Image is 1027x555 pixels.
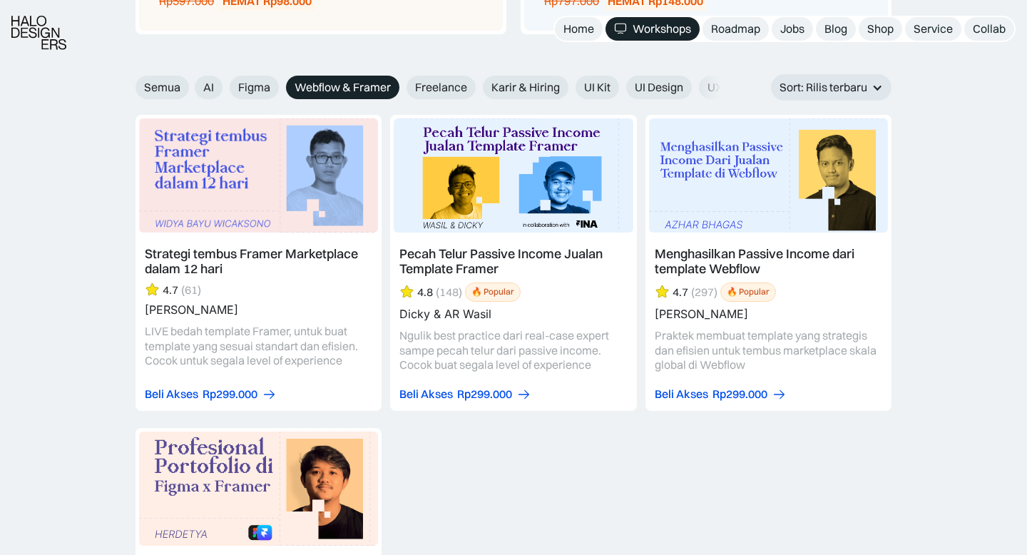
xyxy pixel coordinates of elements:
[867,21,894,36] div: Shop
[555,17,603,41] a: Home
[457,387,512,402] div: Rp299.000
[584,80,610,95] span: UI Kit
[707,80,760,95] span: UX Design
[816,17,856,41] a: Blog
[771,74,891,101] div: Sort: Rilis terbaru
[633,21,691,36] div: Workshops
[203,387,257,402] div: Rp299.000
[295,80,391,95] span: Webflow & Framer
[711,21,760,36] div: Roadmap
[859,17,902,41] a: Shop
[655,387,708,402] div: Beli Akses
[973,21,1006,36] div: Collab
[203,80,214,95] span: AI
[655,387,787,402] a: Beli AksesRp299.000
[238,80,270,95] span: Figma
[145,387,198,402] div: Beli Akses
[145,387,277,402] a: Beli AksesRp299.000
[144,80,180,95] span: Semua
[399,387,531,402] a: Beli AksesRp299.000
[824,21,847,36] div: Blog
[712,387,767,402] div: Rp299.000
[964,17,1014,41] a: Collab
[563,21,594,36] div: Home
[780,80,867,95] div: Sort: Rilis terbaru
[702,17,769,41] a: Roadmap
[606,17,700,41] a: Workshops
[491,80,560,95] span: Karir & Hiring
[905,17,961,41] a: Service
[635,80,683,95] span: UI Design
[415,80,467,95] span: Freelance
[914,21,953,36] div: Service
[780,21,804,36] div: Jobs
[399,387,453,402] div: Beli Akses
[136,76,727,99] form: Email Form
[772,17,813,41] a: Jobs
